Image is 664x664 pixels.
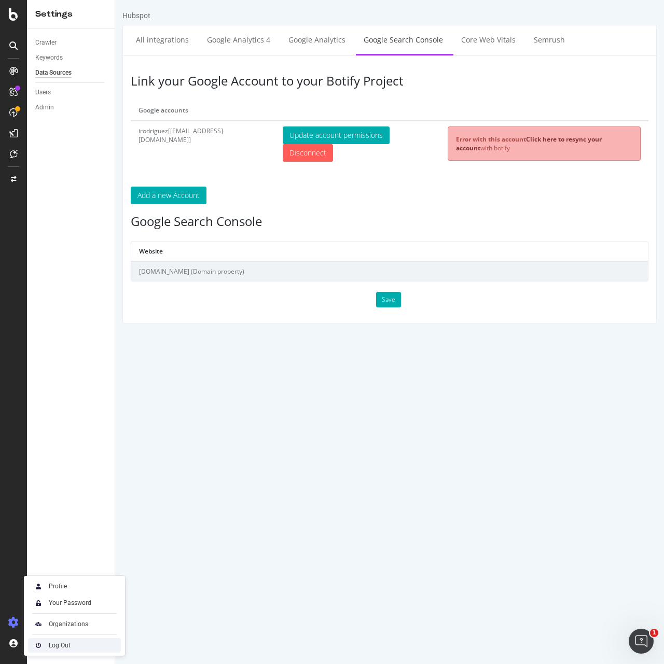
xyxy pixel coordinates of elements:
[341,135,411,144] strong: Error with this account
[35,87,51,98] div: Users
[16,187,91,204] button: Add a new Account
[28,596,121,610] a: Your Password
[650,629,658,637] span: 1
[35,102,107,113] a: Admin
[338,25,408,54] a: Core Web Vitals
[341,135,487,152] a: Click here to resync your account
[32,639,45,652] img: prfnF3csMXgAAAABJRU5ErkJggg==
[7,10,35,21] div: Hubspot
[16,242,533,261] th: Website
[49,582,67,590] div: Profile
[35,37,57,48] div: Crawler
[241,25,336,54] a: Google Search Console
[16,215,533,228] h3: Google Search Console
[16,74,533,88] h3: Link your Google Account to your Botify Project
[32,618,45,630] img: AtrBVVRoAgWaAAAAAElFTkSuQmCC
[629,629,654,654] iframe: Intercom live chat
[35,67,72,78] div: Data Sources
[28,638,121,653] a: Log Out
[165,25,238,54] a: Google Analytics
[35,67,107,78] a: Data Sources
[84,25,163,54] a: Google Analytics 4
[35,8,106,20] div: Settings
[35,37,107,48] a: Crawler
[168,144,218,162] input: Disconnect
[168,126,274,144] button: Update account permissions
[333,126,525,161] div: with botify
[28,579,121,594] a: Profile
[35,87,107,98] a: Users
[49,641,71,649] div: Log Out
[32,597,45,609] img: tUVSALn78D46LlpAY8klYZqgKwTuBm2K29c6p1XQNDCsM0DgKSSoAXXevcAwljcHBINEg0LrUEktgcYYD5sVUphq1JigPmkfB...
[16,121,160,176] td: irodriguez[[EMAIL_ADDRESS][DOMAIN_NAME]]
[35,52,107,63] a: Keywords
[32,580,45,592] img: Xx2yTbCeVcdxHMdxHOc+8gctb42vCocUYgAAAABJRU5ErkJggg==
[35,102,54,113] div: Admin
[49,620,88,628] div: Organizations
[16,101,160,120] th: Google accounts
[13,25,81,54] a: All integrations
[28,617,121,631] a: Organizations
[16,261,533,281] td: [DOMAIN_NAME] (Domain property)
[411,25,458,54] a: Semrush
[35,52,63,63] div: Keywords
[49,599,91,607] div: Your Password
[261,292,286,307] button: Save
